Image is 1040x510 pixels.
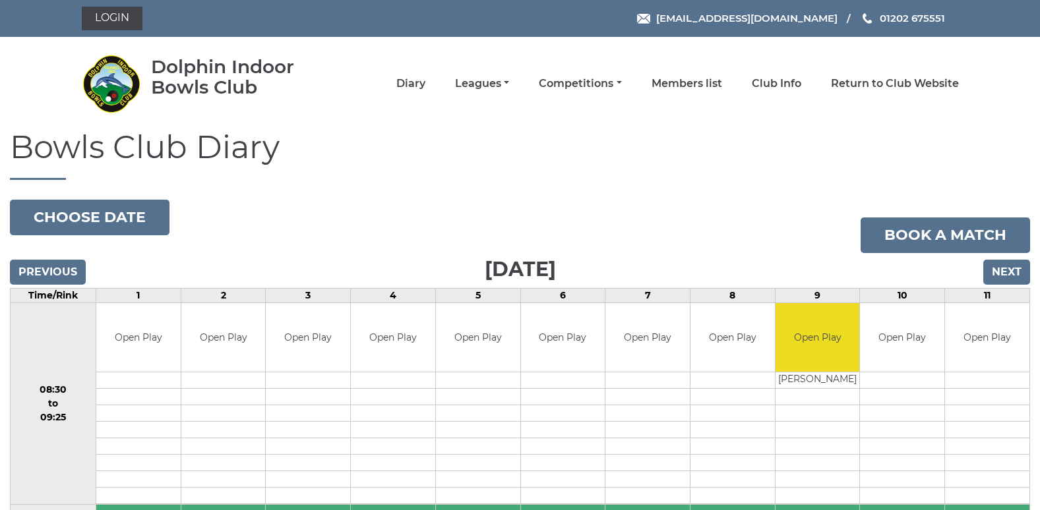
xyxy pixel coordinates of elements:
[945,303,1029,372] td: Open Play
[605,288,690,302] td: 7
[10,200,169,235] button: Choose date
[861,11,945,26] a: Phone us 01202 675551
[860,288,945,302] td: 10
[266,303,350,372] td: Open Play
[945,288,1030,302] td: 11
[436,303,520,372] td: Open Play
[775,288,860,302] td: 9
[860,303,944,372] td: Open Play
[266,288,351,302] td: 3
[396,76,425,91] a: Diary
[96,303,181,372] td: Open Play
[151,57,332,98] div: Dolphin Indoor Bowls Club
[351,288,436,302] td: 4
[10,260,86,285] input: Previous
[752,76,801,91] a: Club Info
[637,11,838,26] a: Email [EMAIL_ADDRESS][DOMAIN_NAME]
[351,303,435,372] td: Open Play
[863,13,872,24] img: Phone us
[605,303,690,372] td: Open Play
[181,288,266,302] td: 2
[690,303,775,372] td: Open Play
[11,288,96,302] td: Time/Rink
[776,372,860,389] td: [PERSON_NAME]
[455,76,509,91] a: Leagues
[82,54,141,113] img: Dolphin Indoor Bowls Club
[831,76,959,91] a: Return to Club Website
[10,130,1030,180] h1: Bowls Club Diary
[652,76,722,91] a: Members list
[983,260,1030,285] input: Next
[776,303,860,372] td: Open Play
[520,288,605,302] td: 6
[82,7,142,30] a: Login
[96,288,181,302] td: 1
[656,12,838,24] span: [EMAIL_ADDRESS][DOMAIN_NAME]
[637,14,650,24] img: Email
[861,217,1030,253] a: Book a match
[181,303,266,372] td: Open Play
[435,288,520,302] td: 5
[690,288,776,302] td: 8
[521,303,605,372] td: Open Play
[11,302,96,505] td: 08:30 to 09:25
[880,12,945,24] span: 01202 675551
[539,76,621,91] a: Competitions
